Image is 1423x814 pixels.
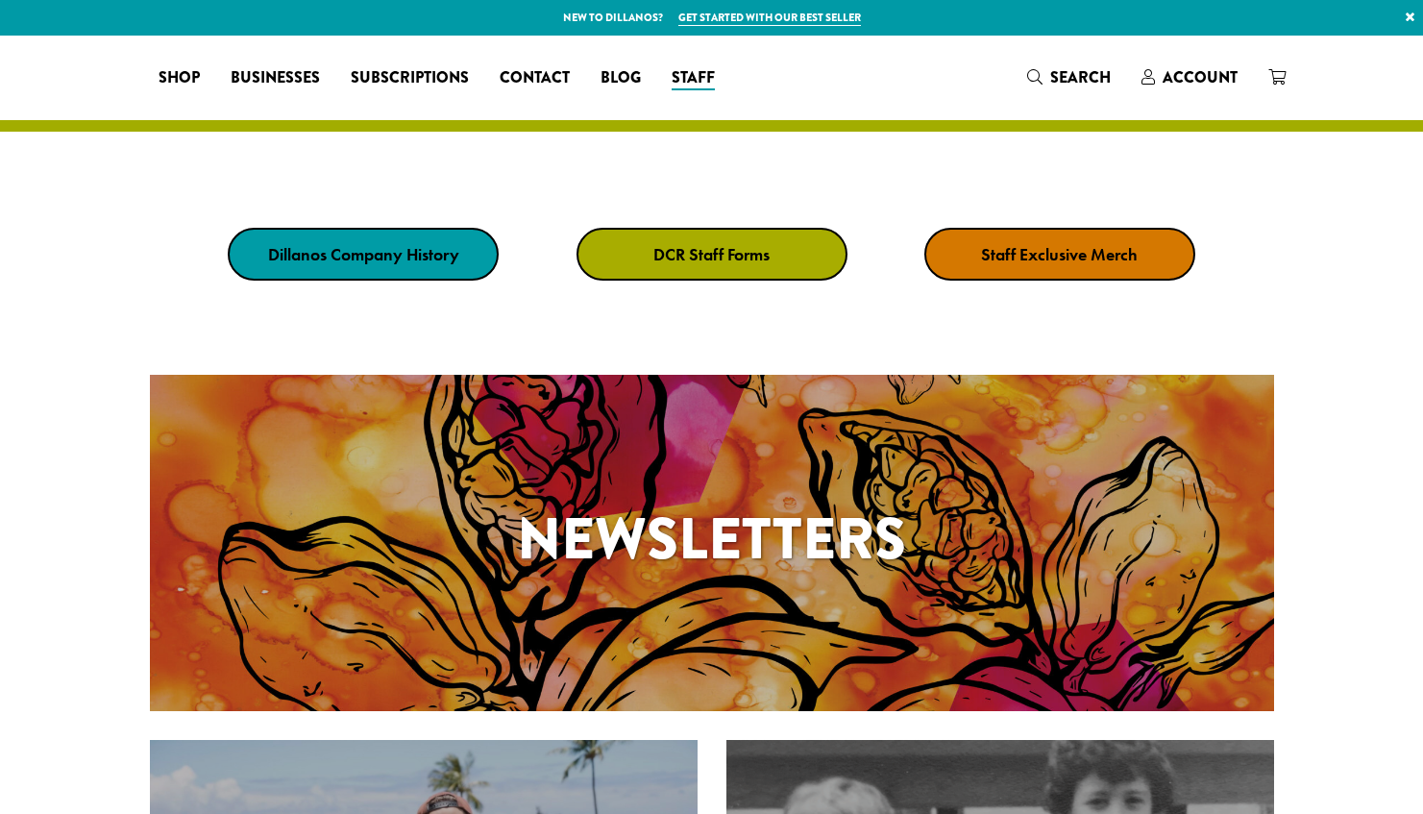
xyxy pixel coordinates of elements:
span: Account [1163,66,1238,88]
a: Staff Exclusive Merch [924,228,1195,281]
a: Dillanos Company History [228,228,499,281]
span: Businesses [231,66,320,90]
h1: Newsletters [150,496,1274,582]
span: Search [1050,66,1111,88]
strong: Dillanos Company History [268,243,459,265]
a: Newsletters [150,375,1274,711]
a: Shop [143,62,215,93]
span: Contact [500,66,570,90]
a: DCR Staff Forms [577,228,847,281]
span: Subscriptions [351,66,469,90]
a: Get started with our best seller [678,10,861,26]
a: Staff [656,62,730,93]
a: Search [1012,62,1126,93]
span: Shop [159,66,200,90]
span: Blog [601,66,641,90]
span: Staff [672,66,715,90]
strong: DCR Staff Forms [653,243,770,265]
strong: Staff Exclusive Merch [981,243,1138,265]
